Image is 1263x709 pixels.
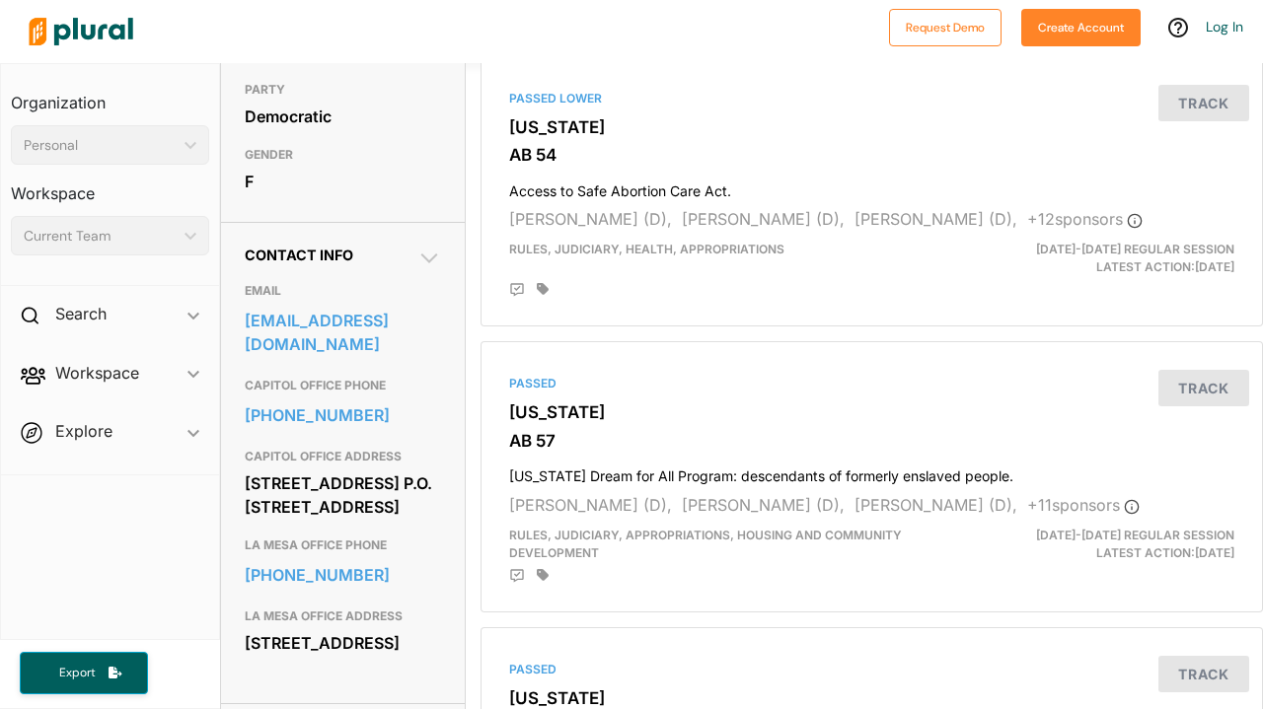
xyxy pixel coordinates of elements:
[509,431,1234,451] h3: AB 57
[509,688,1234,708] h3: [US_STATE]
[1158,656,1249,692] button: Track
[1027,209,1143,229] span: + 12 sponsor s
[509,568,525,584] div: Add Position Statement
[509,402,1234,422] h3: [US_STATE]
[889,16,1002,36] a: Request Demo
[509,282,525,298] div: Add Position Statement
[245,306,441,359] a: [EMAIL_ADDRESS][DOMAIN_NAME]
[509,117,1234,137] h3: [US_STATE]
[998,527,1249,562] div: Latest Action: [DATE]
[245,102,441,131] div: Democratic
[1036,528,1234,542] span: [DATE]-[DATE] Regular Session
[245,468,441,522] div: [STREET_ADDRESS] P.O. [STREET_ADDRESS]
[245,400,441,430] a: [PHONE_NUMBER]
[11,74,209,117] h3: Organization
[682,209,845,229] span: [PERSON_NAME] (D),
[24,226,177,247] div: Current Team
[245,445,441,468] h3: CAPITOL OFFICE ADDRESS
[45,665,109,681] span: Export
[1021,9,1141,46] button: Create Account
[1027,495,1140,515] span: + 11 sponsor s
[245,247,353,263] span: Contact Info
[854,495,1017,515] span: [PERSON_NAME] (D),
[537,568,549,582] div: Add tags
[509,375,1234,392] div: Passed
[998,241,1249,276] div: Latest Action: [DATE]
[245,604,441,628] h3: LA MESA OFFICE ADDRESS
[245,78,441,102] h3: PARTY
[509,528,902,560] span: Rules, Judiciary, Appropriations, Housing and Community Development
[20,652,148,694] button: Export
[509,661,1234,678] div: Passed
[682,495,845,515] span: [PERSON_NAME] (D),
[245,143,441,167] h3: GENDER
[1206,18,1243,35] a: Log In
[1158,85,1249,121] button: Track
[55,303,107,324] h2: Search
[245,279,441,303] h3: EMAIL
[245,560,441,590] a: [PHONE_NUMBER]
[509,209,672,229] span: [PERSON_NAME] (D),
[854,209,1017,229] span: [PERSON_NAME] (D),
[509,495,672,515] span: [PERSON_NAME] (D),
[24,135,177,156] div: Personal
[509,242,784,256] span: Rules, Judiciary, Health, Appropriations
[1158,370,1249,406] button: Track
[889,9,1002,46] button: Request Demo
[1021,16,1141,36] a: Create Account
[509,90,1234,107] div: Passed Lower
[245,533,441,557] h3: LA MESA OFFICE PHONE
[509,174,1234,200] h4: Access to Safe Abortion Care Act.
[537,282,549,296] div: Add tags
[509,459,1234,485] h4: [US_STATE] Dream for All Program: descendants of formerly enslaved people.
[245,167,441,196] div: F
[509,145,1234,165] h3: AB 54
[1036,242,1234,256] span: [DATE]-[DATE] Regular Session
[11,165,209,208] h3: Workspace
[245,628,441,658] div: [STREET_ADDRESS]
[245,374,441,397] h3: CAPITOL OFFICE PHONE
